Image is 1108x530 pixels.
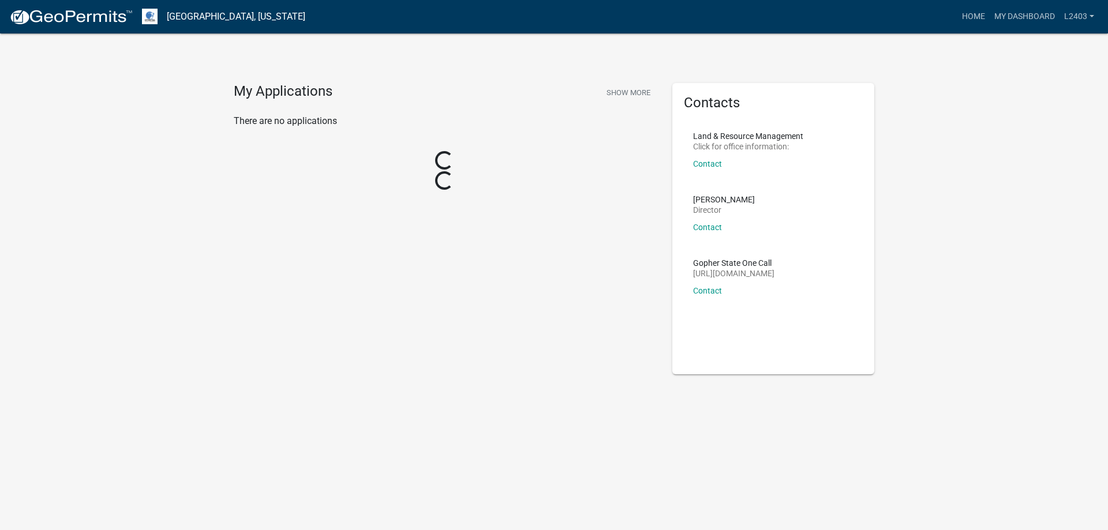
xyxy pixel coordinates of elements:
p: Click for office information: [693,142,803,151]
a: Contact [693,286,722,295]
p: Director [693,206,755,214]
a: [GEOGRAPHIC_DATA], [US_STATE] [167,7,305,27]
a: L2403 [1060,6,1099,28]
p: [PERSON_NAME] [693,196,755,204]
img: Otter Tail County, Minnesota [142,9,158,24]
a: Home [957,6,990,28]
h5: Contacts [684,95,863,111]
button: Show More [602,83,655,102]
p: There are no applications [234,114,655,128]
p: Gopher State One Call [693,259,774,267]
a: My Dashboard [990,6,1060,28]
h4: My Applications [234,83,332,100]
a: Contact [693,223,722,232]
p: [URL][DOMAIN_NAME] [693,269,774,277]
a: Contact [693,159,722,168]
p: Land & Resource Management [693,132,803,140]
